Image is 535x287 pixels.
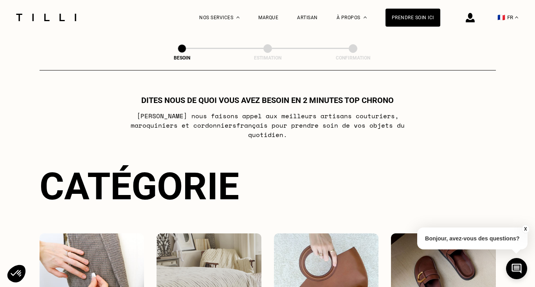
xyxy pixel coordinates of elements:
[497,14,505,21] span: 🇫🇷
[141,96,394,105] h1: Dites nous de quoi vous avez besoin en 2 minutes top chrono
[13,14,79,21] img: Logo du service de couturière Tilli
[40,164,496,208] div: Catégorie
[521,225,529,233] button: X
[364,16,367,18] img: Menu déroulant à propos
[143,55,221,61] div: Besoin
[417,227,528,249] p: Bonjour, avez-vous des questions?
[297,15,318,20] a: Artisan
[314,55,392,61] div: Confirmation
[229,55,307,61] div: Estimation
[515,16,518,18] img: menu déroulant
[112,111,423,139] p: [PERSON_NAME] nous faisons appel aux meilleurs artisans couturiers , maroquiniers et cordonniers ...
[236,16,240,18] img: Menu déroulant
[258,15,278,20] a: Marque
[385,9,440,27] a: Prendre soin ici
[466,13,475,22] img: icône connexion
